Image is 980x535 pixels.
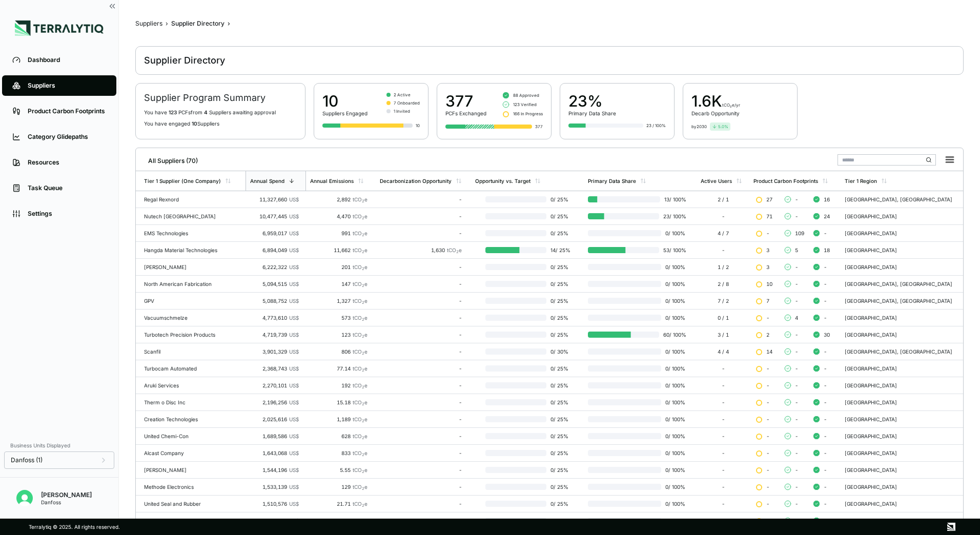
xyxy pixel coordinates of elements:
div: - [380,416,462,422]
button: Open user button [12,486,37,510]
div: GPV [144,298,241,304]
span: tCO e [353,315,367,321]
div: - [701,399,745,405]
span: 0 / 100 % [661,365,687,372]
span: 0 / 25 % [546,416,574,422]
span: 0 / 100 % [661,450,687,456]
span: - [795,348,798,355]
div: Regal Rexnord [144,196,241,202]
span: - [824,416,827,422]
span: 0 / 25 % [546,298,574,304]
span: 0 / 25 % [546,315,574,321]
span: 0 / 25 % [546,467,574,473]
sub: 2 [362,216,364,220]
span: 18 [824,247,830,253]
span: tCO e [353,382,367,388]
span: 166 In Progress [513,111,543,117]
span: - [795,433,798,439]
div: Supplier Directory [171,19,224,28]
sub: 2 [362,283,364,288]
span: - [766,450,769,456]
span: 109 [795,230,804,236]
span: 1 Invited [394,108,410,114]
span: › [228,19,230,28]
div: Annual Spend [250,178,284,184]
span: US$ [289,315,299,321]
span: 0 / 100 % [661,264,687,270]
span: 0 / 25 % [546,230,574,236]
span: - [824,382,827,388]
span: US$ [289,433,299,439]
div: 15.18 [310,399,367,405]
div: [GEOGRAPHIC_DATA], [GEOGRAPHIC_DATA] [845,348,959,355]
span: US$ [289,484,299,490]
div: [GEOGRAPHIC_DATA] [845,450,959,456]
span: 0 / 100 % [661,382,687,388]
div: - [380,281,462,287]
div: - [701,433,745,439]
sub: 2 [362,436,364,440]
span: tCO e [353,365,367,372]
span: tCO e [353,348,367,355]
sub: 2 [362,402,364,406]
span: 23 / 100 % [659,213,686,219]
div: [PERSON_NAME] [144,467,241,473]
sub: 2 [362,385,364,389]
span: 0 / 25 % [546,196,574,202]
span: - [766,382,769,388]
div: - [380,450,462,456]
div: Annual Emissions [310,178,354,184]
span: - [795,450,798,456]
div: Suppliers [28,81,106,90]
span: - [795,281,798,287]
span: - [766,315,769,321]
span: 0 / 25 % [546,382,574,388]
span: tCO e [353,416,367,422]
div: 4,773,610 [250,315,299,321]
div: PCFs Exchanged [445,110,486,116]
div: Product Carbon Footprints [28,107,106,115]
div: 6,959,017 [250,230,299,236]
div: 10 [416,122,420,129]
div: 201 [310,264,367,270]
div: Alcast Company [144,450,241,456]
div: 628 [310,433,367,439]
div: 806 [310,348,367,355]
span: - [824,348,827,355]
span: 5.0 % [718,124,728,130]
span: 0 / 100 % [661,281,687,287]
div: 6,222,322 [250,264,299,270]
div: 1,189 [310,416,367,422]
div: - [701,365,745,372]
span: 4 [795,315,798,321]
span: - [795,196,798,202]
sub: 2 [456,250,459,254]
div: Turbocam Automated [144,365,241,372]
div: 1,327 [310,298,367,304]
span: 123 Verified [513,101,537,108]
span: US$ [289,467,299,473]
span: US$ [289,298,299,304]
span: 30 [824,332,830,338]
div: Settings [28,210,106,218]
span: 0 / 25 % [546,484,574,490]
span: tCO₂e/yr [722,102,740,108]
span: 7 [766,298,769,304]
div: 377 [445,92,486,110]
div: [GEOGRAPHIC_DATA], [GEOGRAPHIC_DATA] [845,298,959,304]
div: 2 / 8 [701,281,745,287]
span: - [795,467,798,473]
div: - [380,365,462,372]
div: by 2030 [691,124,707,130]
div: - [380,467,462,473]
div: - [380,332,462,338]
div: United Chemi-Con [144,433,241,439]
span: - [795,382,798,388]
div: Resources [28,158,106,167]
div: 2,270,101 [250,382,299,388]
div: [GEOGRAPHIC_DATA] [845,230,959,236]
span: 24 [824,213,830,219]
div: Supplier Directory [144,54,225,67]
span: US$ [289,264,299,270]
span: - [766,230,769,236]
